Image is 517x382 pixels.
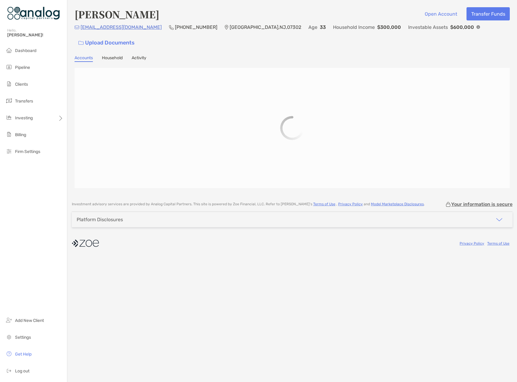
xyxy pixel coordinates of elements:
[476,25,480,29] img: Info Icon
[132,55,146,62] a: Activity
[333,23,375,31] p: Household Income
[7,32,63,38] span: [PERSON_NAME]!
[450,23,474,31] p: $600,000
[81,23,162,31] p: [EMAIL_ADDRESS][DOMAIN_NAME]
[5,47,13,54] img: dashboard icon
[102,55,123,62] a: Household
[467,7,510,20] button: Transfer Funds
[5,80,13,87] img: clients icon
[5,316,13,324] img: add_new_client icon
[313,202,335,206] a: Terms of Use
[15,335,31,340] span: Settings
[371,202,424,206] a: Model Marketplace Disclosures
[15,48,36,53] span: Dashboard
[487,241,509,246] a: Terms of Use
[7,2,60,24] img: Zoe Logo
[15,318,44,323] span: Add New Client
[420,7,462,20] button: Open Account
[72,237,99,250] img: company logo
[75,55,93,62] a: Accounts
[15,99,33,104] span: Transfers
[72,202,425,206] p: Investment advisory services are provided by Analog Capital Partners . This site is powered by Zo...
[15,149,40,154] span: Firm Settings
[5,131,13,138] img: billing icon
[15,115,33,121] span: Investing
[15,65,30,70] span: Pipeline
[15,132,26,137] span: Billing
[169,25,174,30] img: Phone Icon
[225,25,228,30] img: Location Icon
[5,148,13,155] img: firm-settings icon
[338,202,363,206] a: Privacy Policy
[5,333,13,341] img: settings icon
[5,97,13,104] img: transfers icon
[5,367,13,374] img: logout icon
[5,114,13,121] img: investing icon
[308,23,317,31] p: Age
[78,41,84,45] img: button icon
[75,7,159,21] h4: [PERSON_NAME]
[377,23,401,31] p: $300,000
[496,216,503,223] img: icon arrow
[15,82,28,87] span: Clients
[15,352,32,357] span: Get Help
[451,201,512,207] p: Your information is secure
[460,241,484,246] a: Privacy Policy
[230,23,301,31] p: [GEOGRAPHIC_DATA] , NJ , 07302
[5,63,13,71] img: pipeline icon
[77,217,123,222] div: Platform Disclosures
[408,23,448,31] p: Investable Assets
[75,26,79,29] img: Email Icon
[5,350,13,357] img: get-help icon
[175,23,217,31] p: [PHONE_NUMBER]
[15,368,29,374] span: Log out
[75,36,139,49] a: Upload Documents
[320,23,326,31] p: 33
